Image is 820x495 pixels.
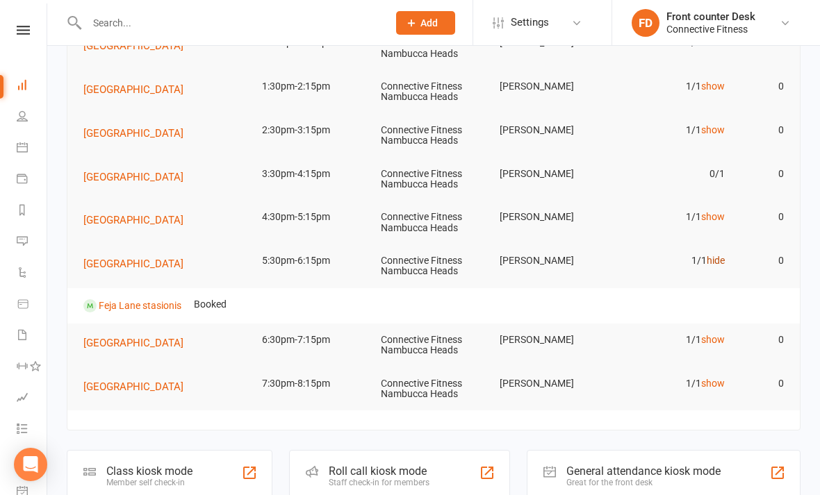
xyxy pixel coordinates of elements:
[493,158,612,190] td: [PERSON_NAME]
[83,214,183,226] span: [GEOGRAPHIC_DATA]
[701,378,725,389] a: show
[493,324,612,356] td: [PERSON_NAME]
[83,37,193,54] button: [GEOGRAPHIC_DATA]
[731,244,791,277] td: 0
[83,380,183,393] span: [GEOGRAPHIC_DATA]
[99,300,181,311] a: Feja Lane stasionis
[256,324,375,356] td: 6:30pm-7:15pm
[256,114,375,146] td: 2:30pm-3:15pm
[375,244,493,288] td: Connective Fitness Nambucca Heads
[375,324,493,367] td: Connective Fitness Nambucca Heads
[731,70,791,103] td: 0
[632,9,659,37] div: FD
[256,70,375,103] td: 1:30pm-2:15pm
[731,367,791,400] td: 0
[17,133,48,165] a: Calendar
[731,201,791,233] td: 0
[375,114,493,158] td: Connective Fitness Nambucca Heads
[493,114,612,146] td: [PERSON_NAME]
[83,335,193,351] button: [GEOGRAPHIC_DATA]
[83,127,183,140] span: [GEOGRAPHIC_DATA]
[707,255,725,266] a: hide
[188,288,233,321] td: Booked
[83,171,183,183] span: [GEOGRAPHIC_DATA]
[666,10,755,23] div: Front counter Desk
[375,26,493,70] td: Connective Fitness Nambucca Heads
[83,125,193,142] button: [GEOGRAPHIC_DATA]
[256,367,375,400] td: 7:30pm-8:15pm
[731,324,791,356] td: 0
[701,211,725,222] a: show
[612,114,731,146] td: 1/1
[612,367,731,400] td: 1/1
[731,158,791,190] td: 0
[493,244,612,277] td: [PERSON_NAME]
[493,367,612,400] td: [PERSON_NAME]
[731,114,791,146] td: 0
[17,446,48,477] a: What's New
[566,478,721,487] div: Great for the front desk
[83,83,183,96] span: [GEOGRAPHIC_DATA]
[106,464,192,478] div: Class kiosk mode
[420,17,438,28] span: Add
[701,124,725,135] a: show
[83,337,183,349] span: [GEOGRAPHIC_DATA]
[375,158,493,201] td: Connective Fitness Nambucca Heads
[106,478,192,487] div: Member self check-in
[83,255,193,272] button: [GEOGRAPHIC_DATA]
[256,201,375,233] td: 4:30pm-5:15pm
[701,334,725,345] a: show
[83,378,193,395] button: [GEOGRAPHIC_DATA]
[83,169,193,185] button: [GEOGRAPHIC_DATA]
[375,70,493,114] td: Connective Fitness Nambucca Heads
[612,324,731,356] td: 1/1
[612,244,731,277] td: 1/1
[511,7,549,38] span: Settings
[14,448,47,481] div: Open Intercom Messenger
[375,367,493,411] td: Connective Fitness Nambucca Heads
[375,201,493,244] td: Connective Fitness Nambucca Heads
[83,81,193,98] button: [GEOGRAPHIC_DATA]
[329,478,429,487] div: Staff check-in for members
[493,201,612,233] td: [PERSON_NAME]
[17,290,48,321] a: Product Sales
[666,23,755,35] div: Connective Fitness
[17,196,48,227] a: Reports
[17,102,48,133] a: People
[612,158,731,190] td: 0/1
[83,40,183,52] span: [GEOGRAPHIC_DATA]
[256,158,375,190] td: 3:30pm-4:15pm
[566,464,721,478] div: General attendance kiosk mode
[612,201,731,233] td: 1/1
[329,464,429,478] div: Roll call kiosk mode
[612,70,731,103] td: 1/1
[17,165,48,196] a: Payments
[396,11,455,35] button: Add
[256,244,375,277] td: 5:30pm-6:15pm
[83,212,193,228] button: [GEOGRAPHIC_DATA]
[493,70,612,103] td: [PERSON_NAME]
[17,71,48,102] a: Dashboard
[701,81,725,92] a: show
[83,258,183,270] span: [GEOGRAPHIC_DATA]
[83,13,378,33] input: Search...
[17,383,48,414] a: Assessments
